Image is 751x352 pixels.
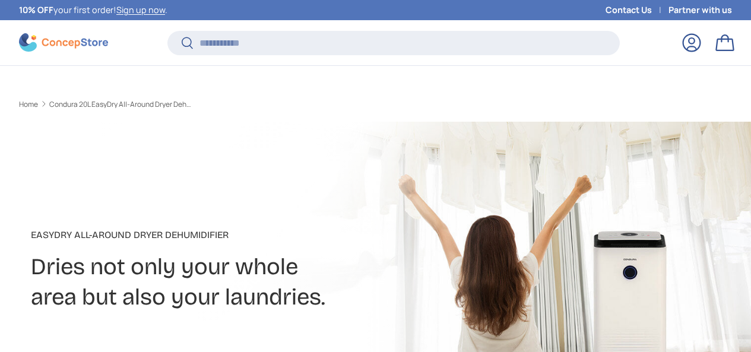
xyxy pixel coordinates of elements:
[19,4,167,17] p: your first order! .
[19,33,108,52] img: ConcepStore
[19,4,53,15] strong: 10% OFF
[116,4,165,15] a: Sign up now
[668,4,732,17] a: Partner with us
[19,99,397,110] nav: Breadcrumbs
[31,252,487,312] h2: Dries not only your whole area but also your laundries.
[606,4,668,17] a: Contact Us
[31,228,487,242] p: EasyDry All-Around Dryer Dehumidifier
[49,101,192,108] a: Condura 20L EasyDry All-Around Dryer Dehumidifier
[19,101,38,108] a: Home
